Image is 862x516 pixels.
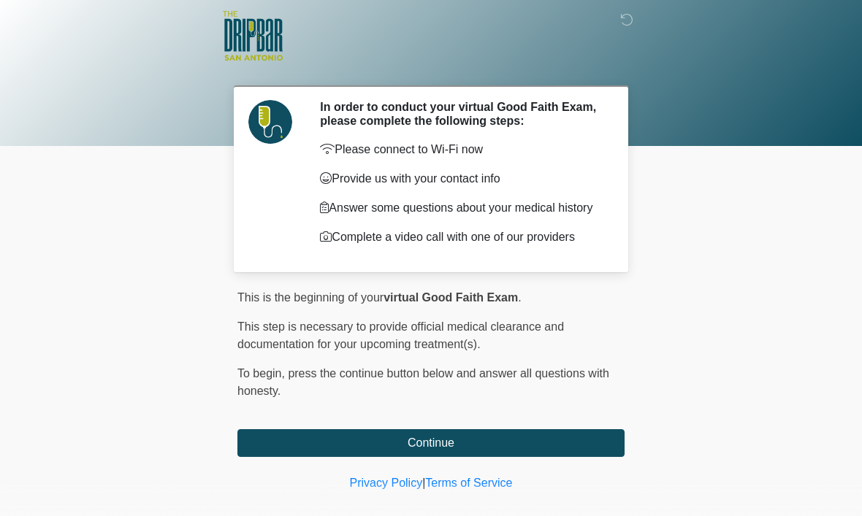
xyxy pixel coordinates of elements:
[320,100,603,128] h2: In order to conduct your virtual Good Faith Exam, please complete the following steps:
[237,429,625,457] button: Continue
[237,291,384,304] span: This is the beginning of your
[518,291,521,304] span: .
[350,477,423,489] a: Privacy Policy
[422,477,425,489] a: |
[237,320,564,350] span: This step is necessary to provide official medical clearance and documentation for your upcoming ...
[320,170,603,188] p: Provide us with your contact info
[320,228,603,246] p: Complete a video call with one of our providers
[237,367,609,397] span: press the continue button below and answer all questions with honesty.
[384,291,518,304] strong: virtual Good Faith Exam
[248,100,292,144] img: Agent Avatar
[425,477,512,489] a: Terms of Service
[237,367,288,380] span: To begin,
[320,199,603,217] p: Answer some questions about your medical history
[223,11,283,62] img: The DRIPBaR - San Antonio Fossil Creek Logo
[320,141,603,158] p: Please connect to Wi-Fi now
